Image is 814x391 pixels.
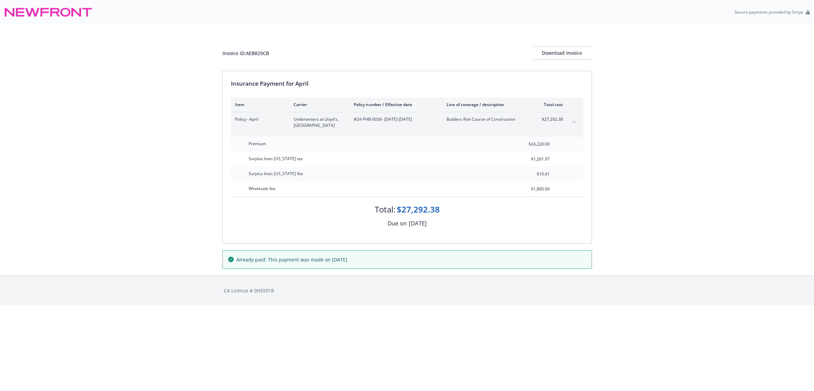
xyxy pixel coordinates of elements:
[537,102,563,107] div: Total cost
[375,204,395,215] div: Total:
[249,141,266,147] span: Premium
[510,184,554,194] input: 0.00
[568,116,579,127] button: collapse content
[510,154,554,164] input: 0.00
[224,287,591,294] div: CA License # 0H55918
[231,79,583,88] div: Insurance Payment for April
[294,116,343,129] span: Underwriters at Lloyd's, [GEOGRAPHIC_DATA]
[447,116,527,122] span: Builders Risk Course of Construction
[447,102,527,107] div: Line of coverage / description
[532,47,592,60] div: Download Invoice
[397,204,440,215] div: $27,292.38
[510,139,554,149] input: 0.00
[409,219,427,228] div: [DATE]
[236,256,347,263] span: Already paid: This payment was made on [DATE]
[510,169,554,179] input: 0.00
[388,219,407,228] div: Due on
[235,116,283,122] span: Policy - April
[235,102,283,107] div: Item
[249,171,303,176] span: Surplus lines [US_STATE] fee
[532,46,592,60] button: Download Invoice
[249,186,276,191] span: Wholesale fee
[354,102,436,107] div: Policy number / Effective date
[294,102,343,107] div: Carrier
[537,116,563,122] span: $27,292.38
[249,156,303,161] span: Surplus lines [US_STATE] tax
[222,50,269,57] div: Invoice ID: AEB829CB
[735,9,803,15] p: Secure payments provided by Stripe
[231,112,583,133] div: Policy - AprilUnderwriters at Lloyd's, [GEOGRAPHIC_DATA]#24-PHB-0036- [DATE]-[DATE]Builders Risk ...
[354,116,436,122] span: #24-PHB-0036 - [DATE]-[DATE]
